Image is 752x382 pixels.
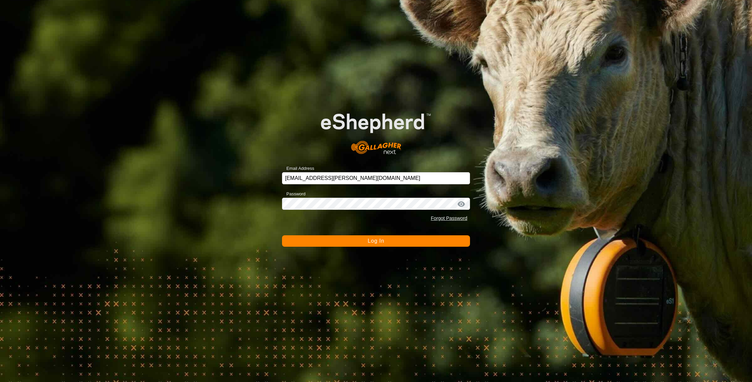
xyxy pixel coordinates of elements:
label: Password [282,191,305,197]
label: Email Address [282,165,314,172]
img: E-shepherd Logo [301,98,451,162]
input: Email Address [282,172,470,184]
span: Log In [368,238,384,244]
button: Log In [282,235,470,247]
a: Forgot Password [431,216,467,221]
